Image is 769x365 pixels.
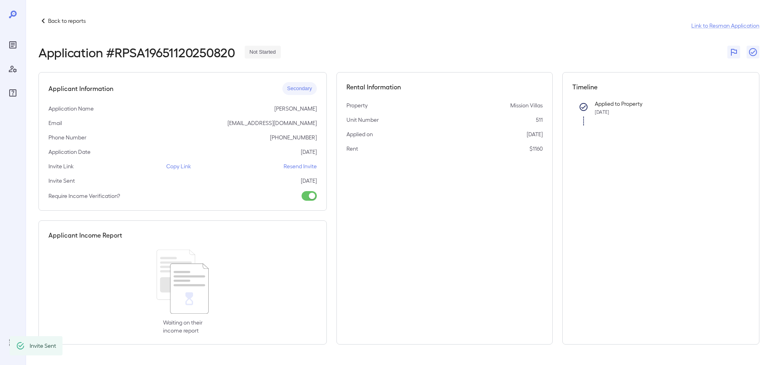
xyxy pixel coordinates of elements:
[301,177,317,185] p: [DATE]
[48,162,74,170] p: Invite Link
[346,82,543,92] h5: Rental Information
[48,177,75,185] p: Invite Sent
[166,162,191,170] p: Copy Link
[595,109,609,115] span: [DATE]
[301,148,317,156] p: [DATE]
[227,119,317,127] p: [EMAIL_ADDRESS][DOMAIN_NAME]
[48,230,122,240] h5: Applicant Income Report
[6,38,19,51] div: Reports
[48,119,62,127] p: Email
[282,85,317,93] span: Secondary
[30,339,56,353] div: Invite Sent
[527,130,543,138] p: [DATE]
[346,145,358,153] p: Rent
[6,63,19,75] div: Manage Users
[38,45,235,59] h2: Application # RPSA19651120250820
[6,336,19,349] div: Log Out
[245,48,281,56] span: Not Started
[48,133,87,141] p: Phone Number
[48,84,113,93] h5: Applicant Information
[346,101,368,109] p: Property
[346,130,373,138] p: Applied on
[691,22,759,30] a: Link to Resman Application
[48,192,120,200] p: Require Income Verification?
[529,145,543,153] p: $1160
[727,46,740,58] button: Flag Report
[48,148,91,156] p: Application Date
[48,105,94,113] p: Application Name
[284,162,317,170] p: Resend Invite
[48,17,86,25] p: Back to reports
[163,319,203,335] p: Waiting on their income report
[536,116,543,124] p: 511
[572,82,749,92] h5: Timeline
[510,101,543,109] p: Mission Villas
[595,100,737,108] p: Applied to Property
[274,105,317,113] p: [PERSON_NAME]
[747,46,759,58] button: Close Report
[346,116,379,124] p: Unit Number
[6,87,19,99] div: FAQ
[270,133,317,141] p: [PHONE_NUMBER]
